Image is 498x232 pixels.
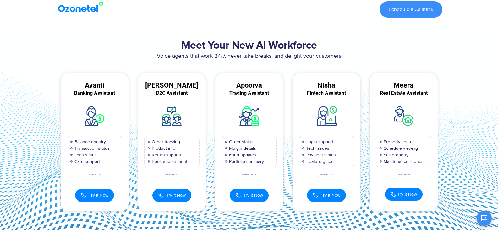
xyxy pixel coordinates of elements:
[152,189,191,202] button: Try It Now
[227,145,256,152] span: Margin details
[138,83,206,88] div: [PERSON_NAME]
[313,192,318,199] img: Call Icon
[215,83,283,88] div: Apoorva
[235,192,241,199] img: Call Icon
[382,145,418,152] span: Schedule viewing
[305,152,336,158] span: Payment status
[370,174,438,176] div: Ref#:90074
[166,192,186,198] span: Try It Now
[75,189,114,202] button: Try It Now
[244,192,263,198] span: Try It Now
[61,83,129,88] div: Avanti
[61,174,129,176] div: Ref#:90070
[227,138,254,145] span: Order status
[382,138,415,145] span: Property search
[391,192,396,197] img: Call Icon
[73,152,97,158] span: Loan status
[73,158,100,165] span: Card support
[73,145,110,152] span: Transaction status
[293,83,360,88] div: Nisha
[380,1,442,18] a: Schedule a Callback
[321,192,340,198] span: Try It Now
[150,138,180,145] span: Order tracking
[89,192,108,198] span: Try It Now
[61,90,129,96] div: Banking Assistant
[305,138,333,145] span: Login support
[305,145,329,152] span: Tech issues
[158,192,164,199] img: Call Icon
[477,211,492,226] button: Open chat
[73,138,106,145] span: Balance enquiry
[305,158,334,165] span: Feature guide
[150,158,187,165] span: Book appointment
[150,145,175,152] span: Product info
[56,52,442,61] p: Voice agents that work 24/7, never take breaks, and delight your customers
[293,174,360,176] div: Ref#:90073
[382,152,408,158] span: Sell property
[215,90,283,96] div: Trading Assistant
[138,90,206,96] div: D2C Assistant
[81,192,86,199] img: Call Icon
[370,83,438,88] div: Meera
[397,192,417,197] span: Try It Now
[389,7,433,12] span: Schedule a Callback
[382,158,425,165] span: Maintenance request
[150,152,181,158] span: Return support
[385,188,423,201] button: Try It Now
[230,189,269,202] button: Try It Now
[293,90,360,96] div: Fintech Assistant
[307,189,346,202] button: Try It Now
[227,152,256,158] span: Fund updates
[138,174,206,176] div: Ref#:90071
[227,158,264,165] span: Portfolio summary
[56,40,442,52] h2: Meet Your New AI Workforce
[215,174,283,176] div: Ref#:90072
[370,90,438,96] div: Real Estate Assistant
